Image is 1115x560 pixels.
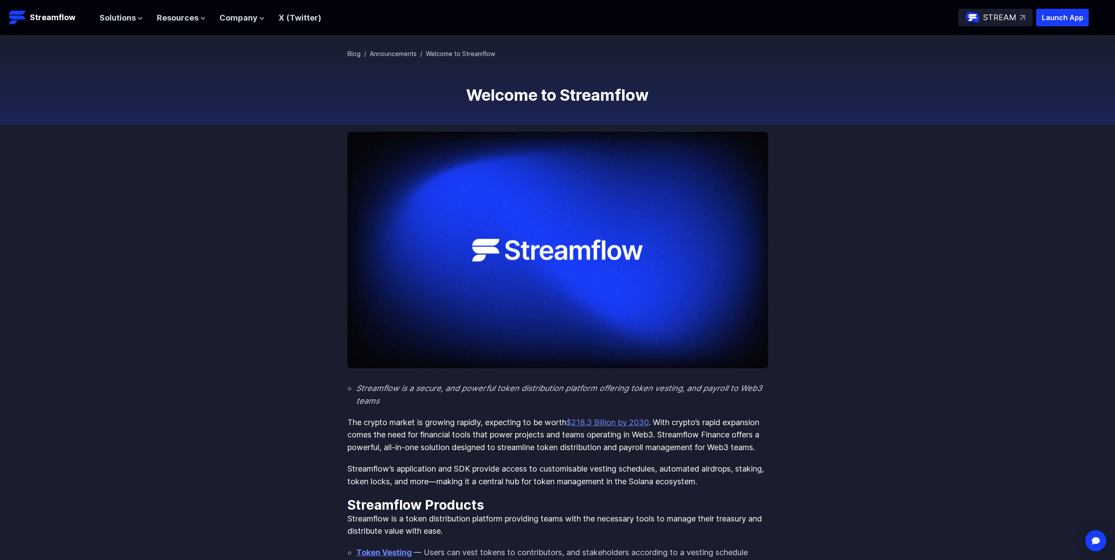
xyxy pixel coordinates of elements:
[426,50,495,57] span: Welcome to Streamflow
[420,50,422,57] span: /
[1020,15,1025,20] img: top-right-arrow.svg
[9,9,91,26] a: Streamflow
[1085,530,1106,551] div: Open Intercom Messenger
[279,13,321,22] a: X (Twitter)
[958,9,1033,26] a: STREAM
[157,12,198,25] span: Resources
[356,384,762,405] em: Streamflow is a secure, and powerful token distribution platform offering token vesting, and payr...
[370,50,417,57] a: Announcements
[347,513,768,538] p: Streamflow is a token distribution platform providing teams with the necessary tools to manage th...
[347,50,361,57] a: Blog
[347,132,768,368] img: Welcome to Streamflow
[99,12,136,25] span: Solutions
[9,9,26,26] img: Streamflow Logo
[1036,9,1089,26] button: Launch App
[347,86,768,104] h1: Welcome to Streamflow
[356,548,412,557] a: Token Vesting
[566,418,649,427] a: $218.3 Billion by 2030
[30,11,75,24] p: Streamflow
[364,50,366,57] span: /
[219,12,258,25] span: Company
[983,11,1016,24] p: STREAM
[347,463,768,488] p: Streamflow’s application and SDK provide access to customisable vesting schedules, automated aird...
[347,497,484,513] strong: Streamflow Products
[966,11,980,25] img: streamflow-logo-circle.png
[219,12,265,25] button: Company
[347,416,768,454] p: The crypto market is growing rapidly, expecting to be worth . With crypto’s rapid expansion comes...
[157,12,205,25] button: Resources
[99,12,143,25] button: Solutions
